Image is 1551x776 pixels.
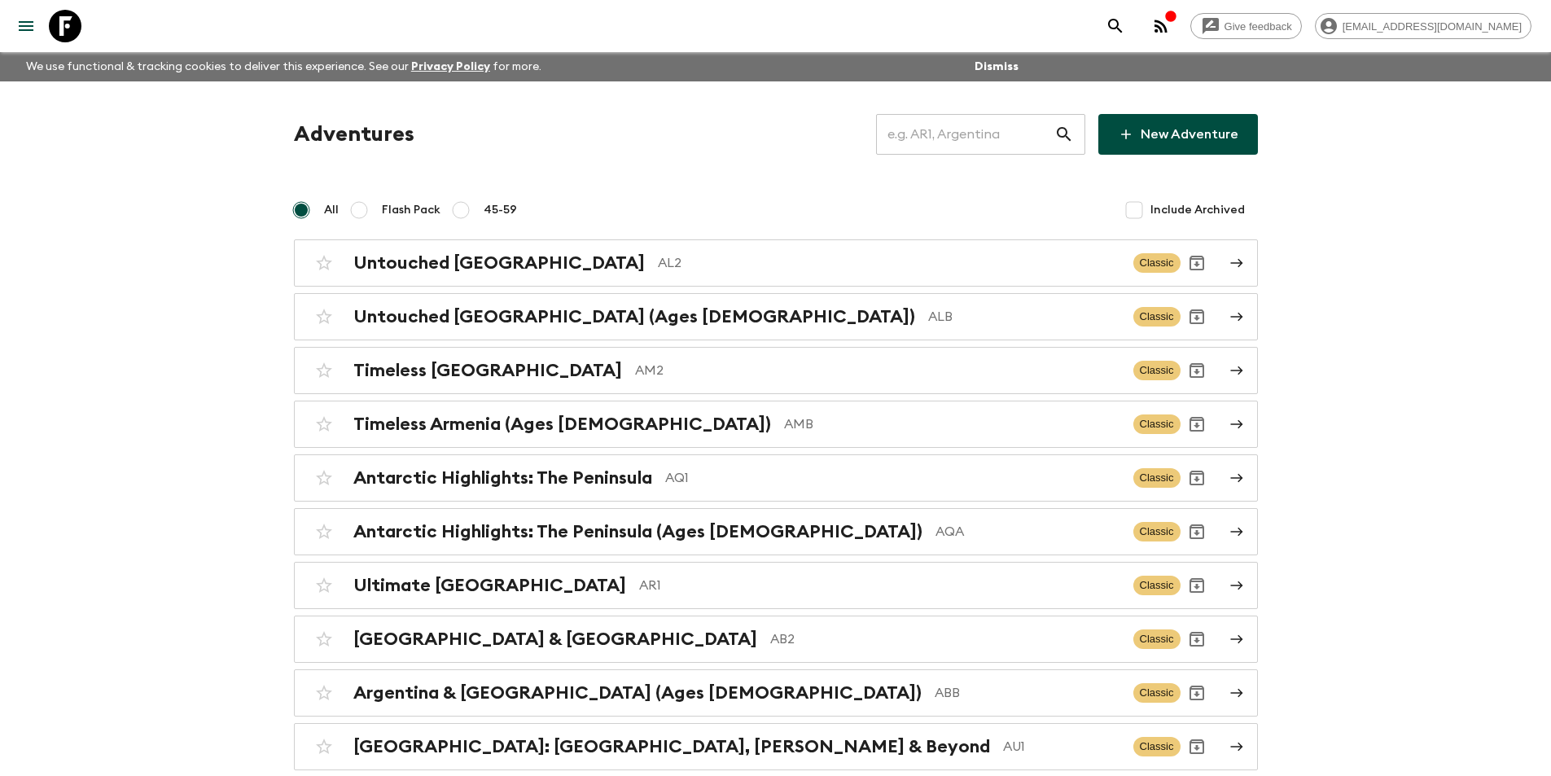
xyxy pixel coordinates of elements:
[353,306,915,327] h2: Untouched [GEOGRAPHIC_DATA] (Ages [DEMOGRAPHIC_DATA])
[1181,730,1213,763] button: Archive
[294,347,1258,394] a: Timeless [GEOGRAPHIC_DATA]AM2ClassicArchive
[1216,20,1301,33] span: Give feedback
[928,307,1120,327] p: ALB
[294,454,1258,502] a: Antarctic Highlights: The PeninsulaAQ1ClassicArchive
[324,202,339,218] span: All
[353,414,771,435] h2: Timeless Armenia (Ages [DEMOGRAPHIC_DATA])
[1181,623,1213,655] button: Archive
[1181,515,1213,548] button: Archive
[1133,629,1181,649] span: Classic
[970,55,1023,78] button: Dismiss
[294,616,1258,663] a: [GEOGRAPHIC_DATA] & [GEOGRAPHIC_DATA]AB2ClassicArchive
[353,575,626,596] h2: Ultimate [GEOGRAPHIC_DATA]
[639,576,1120,595] p: AR1
[411,61,490,72] a: Privacy Policy
[294,508,1258,555] a: Antarctic Highlights: The Peninsula (Ages [DEMOGRAPHIC_DATA])AQAClassicArchive
[484,202,517,218] span: 45-59
[784,414,1120,434] p: AMB
[1133,468,1181,488] span: Classic
[1133,576,1181,595] span: Classic
[294,669,1258,717] a: Argentina & [GEOGRAPHIC_DATA] (Ages [DEMOGRAPHIC_DATA])ABBClassicArchive
[1133,522,1181,541] span: Classic
[353,360,622,381] h2: Timeless [GEOGRAPHIC_DATA]
[382,202,440,218] span: Flash Pack
[353,736,990,757] h2: [GEOGRAPHIC_DATA]: [GEOGRAPHIC_DATA], [PERSON_NAME] & Beyond
[353,252,645,274] h2: Untouched [GEOGRAPHIC_DATA]
[1181,247,1213,279] button: Archive
[658,253,1120,273] p: AL2
[353,467,652,489] h2: Antarctic Highlights: The Peninsula
[10,10,42,42] button: menu
[1181,677,1213,709] button: Archive
[1099,10,1132,42] button: search adventures
[1133,683,1181,703] span: Classic
[1133,737,1181,756] span: Classic
[1133,253,1181,273] span: Classic
[876,112,1054,157] input: e.g. AR1, Argentina
[1181,408,1213,441] button: Archive
[20,52,548,81] p: We use functional & tracking cookies to deliver this experience. See our for more.
[1150,202,1245,218] span: Include Archived
[294,562,1258,609] a: Ultimate [GEOGRAPHIC_DATA]AR1ClassicArchive
[294,723,1258,770] a: [GEOGRAPHIC_DATA]: [GEOGRAPHIC_DATA], [PERSON_NAME] & BeyondAU1ClassicArchive
[1098,114,1258,155] a: New Adventure
[1190,13,1302,39] a: Give feedback
[294,293,1258,340] a: Untouched [GEOGRAPHIC_DATA] (Ages [DEMOGRAPHIC_DATA])ALBClassicArchive
[1181,300,1213,333] button: Archive
[935,522,1120,541] p: AQA
[353,521,922,542] h2: Antarctic Highlights: The Peninsula (Ages [DEMOGRAPHIC_DATA])
[353,629,757,650] h2: [GEOGRAPHIC_DATA] & [GEOGRAPHIC_DATA]
[1133,414,1181,434] span: Classic
[1003,737,1120,756] p: AU1
[935,683,1120,703] p: ABB
[353,682,922,704] h2: Argentina & [GEOGRAPHIC_DATA] (Ages [DEMOGRAPHIC_DATA])
[294,239,1258,287] a: Untouched [GEOGRAPHIC_DATA]AL2ClassicArchive
[1181,569,1213,602] button: Archive
[1133,361,1181,380] span: Classic
[770,629,1120,649] p: AB2
[1315,13,1531,39] div: [EMAIL_ADDRESS][DOMAIN_NAME]
[294,401,1258,448] a: Timeless Armenia (Ages [DEMOGRAPHIC_DATA])AMBClassicArchive
[635,361,1120,380] p: AM2
[1133,307,1181,327] span: Classic
[665,468,1120,488] p: AQ1
[1334,20,1531,33] span: [EMAIL_ADDRESS][DOMAIN_NAME]
[1181,462,1213,494] button: Archive
[1181,354,1213,387] button: Archive
[294,118,414,151] h1: Adventures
